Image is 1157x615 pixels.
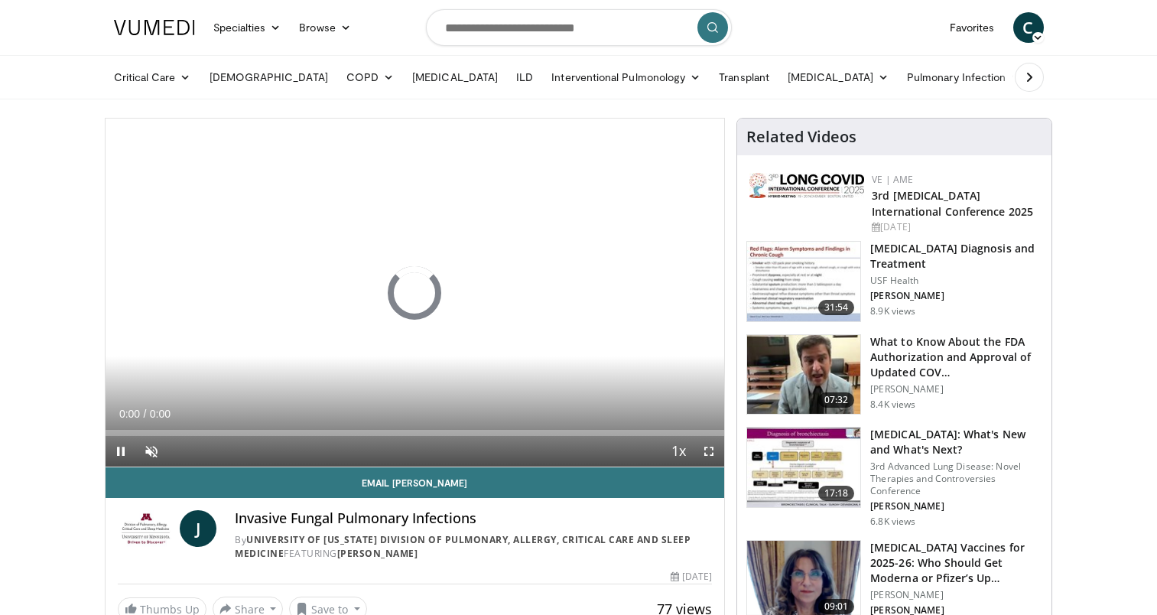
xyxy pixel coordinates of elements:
a: Critical Care [105,62,200,93]
p: 3rd Advanced Lung Disease: Novel Therapies and Controversies Conference [870,460,1042,497]
img: VuMedi Logo [114,20,195,35]
span: 17:18 [818,486,855,501]
a: Email [PERSON_NAME] [106,467,725,498]
a: [MEDICAL_DATA] [403,62,507,93]
a: VE | AME [872,173,913,186]
a: Specialties [204,12,291,43]
span: 31:54 [818,300,855,315]
span: 07:32 [818,392,855,408]
a: Pulmonary Infection [898,62,1030,93]
a: [MEDICAL_DATA] [778,62,898,93]
button: Fullscreen [694,436,724,467]
img: 8723abe7-f9a9-4f6c-9b26-6bd057632cd6.150x105_q85_crop-smart_upscale.jpg [747,428,860,507]
a: University of [US_STATE] Division of Pulmonary, Allergy, Critical Care and Sleep Medicine [235,533,691,560]
a: C [1013,12,1044,43]
div: [DATE] [872,220,1039,234]
a: Interventional Pulmonology [542,62,710,93]
p: [PERSON_NAME] [870,383,1042,395]
a: ILD [507,62,542,93]
button: Pause [106,436,136,467]
div: [DATE] [671,570,712,584]
span: / [144,408,147,420]
img: 912d4c0c-18df-4adc-aa60-24f51820003e.150x105_q85_crop-smart_upscale.jpg [747,242,860,321]
p: 6.8K views [870,516,915,528]
h3: [MEDICAL_DATA] Diagnosis and Treatment [870,241,1042,272]
p: [PERSON_NAME] [870,589,1042,601]
a: COPD [337,62,403,93]
p: 8.4K views [870,399,915,411]
a: 07:32 What to Know About the FDA Authorization and Approval of Updated COV… [PERSON_NAME] 8.4K views [746,334,1042,415]
h3: [MEDICAL_DATA]: What's New and What's Next? [870,427,1042,457]
a: Browse [290,12,360,43]
p: USF Health [870,275,1042,287]
img: University of Minnesota Division of Pulmonary, Allergy, Critical Care and Sleep Medicine [118,510,174,547]
a: Favorites [941,12,1004,43]
span: 0:00 [119,408,140,420]
a: [DEMOGRAPHIC_DATA] [200,62,337,93]
video-js: Video Player [106,119,725,467]
h4: Invasive Fungal Pulmonary Infections [235,510,712,527]
p: [PERSON_NAME] [870,290,1042,302]
a: 3rd [MEDICAL_DATA] International Conference 2025 [872,188,1033,219]
p: [PERSON_NAME] [870,500,1042,512]
img: a2792a71-925c-4fc2-b8ef-8d1b21aec2f7.png.150x105_q85_autocrop_double_scale_upscale_version-0.2.jpg [749,173,864,198]
h3: [MEDICAL_DATA] Vaccines for 2025-26: Who Should Get Moderna or Pfizer’s Up… [870,540,1042,586]
button: Playback Rate [663,436,694,467]
p: 8.9K views [870,305,915,317]
a: [PERSON_NAME] [337,547,418,560]
a: J [180,510,216,547]
a: 31:54 [MEDICAL_DATA] Diagnosis and Treatment USF Health [PERSON_NAME] 8.9K views [746,241,1042,322]
span: 09:01 [818,599,855,614]
input: Search topics, interventions [426,9,732,46]
div: Progress Bar [106,430,725,436]
h3: What to Know About the FDA Authorization and Approval of Updated COV… [870,334,1042,380]
button: Unmute [136,436,167,467]
h4: Related Videos [746,128,856,146]
div: By FEATURING [235,533,712,561]
a: 17:18 [MEDICAL_DATA]: What's New and What's Next? 3rd Advanced Lung Disease: Novel Therapies and ... [746,427,1042,528]
span: 0:00 [150,408,171,420]
img: a1e50555-b2fd-4845-bfdc-3eac51376964.150x105_q85_crop-smart_upscale.jpg [747,335,860,415]
a: Transplant [710,62,778,93]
